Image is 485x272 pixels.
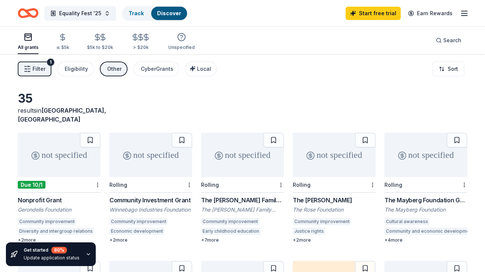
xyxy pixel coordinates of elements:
span: Filter [33,64,45,73]
button: Unspecified [168,30,195,54]
div: + 2 more [293,237,376,243]
div: All grants [18,44,38,50]
button: TrackDiscover [122,6,188,21]
div: Community improvement [18,218,76,225]
button: Filter1 [18,62,51,76]
a: Home [18,4,38,22]
div: The Rose Foundation [293,206,376,213]
a: Earn Rewards [404,7,457,20]
button: > $20k [131,30,150,54]
div: 80 % [51,247,67,253]
div: Winnebago Industries Foundation [109,206,192,213]
div: Update application status [24,255,79,261]
a: not specifiedDue 10/1Nonprofit GrantGerondelis FoundationCommunity improvementDiversity and inter... [18,133,101,243]
div: Community improvement [201,218,260,225]
div: The [PERSON_NAME] [293,196,376,205]
span: Search [443,36,461,45]
div: The [PERSON_NAME] Family Foundation [201,206,284,213]
div: Rolling [293,182,311,188]
div: Cultural awareness [384,218,430,225]
a: not specifiedRollingCommunity Investment GrantWinnebago Industries FoundationCommunity improvemen... [109,133,192,243]
div: Rolling [384,182,402,188]
div: Due 10/1 [18,181,45,189]
span: in [18,107,106,123]
div: Diversity and intergroup relations [18,228,94,235]
div: Economic development [109,228,165,235]
div: + 4 more [384,237,467,243]
div: Unspecified [168,44,195,50]
div: results [18,106,101,124]
button: ≤ $5k [56,30,69,54]
div: + 2 more [109,237,192,243]
button: Sort [433,62,464,76]
div: Early childhood education [201,228,261,235]
div: Nonprofit Grant [18,196,101,205]
div: 1 [47,59,54,66]
div: 35 [18,91,101,106]
div: not specified [109,133,192,177]
button: Equality Fest '25 [44,6,116,21]
a: Start free trial [346,7,401,20]
a: not specifiedRollingThe Mayberg Foundation GrantThe Mayberg FoundationCultural awarenessCommunity... [384,133,467,243]
div: Community and economic development [384,228,475,235]
div: ≤ $5k [56,44,69,50]
a: not specifiedRollingThe [PERSON_NAME]The Rose FoundationCommunity improvementJustice rights+2more [293,133,376,243]
button: Eligibility [57,62,94,76]
span: Local [197,66,211,72]
button: $5k to $20k [87,30,113,54]
a: Track [129,10,144,16]
div: + 7 more [201,237,284,243]
div: Justice rights [293,228,325,235]
div: Rolling [109,182,127,188]
button: All grants [18,30,38,54]
div: CyberGrants [141,64,173,73]
div: The [PERSON_NAME] Family Grant [201,196,284,205]
div: $5k to $20k [87,44,113,50]
div: not specified [293,133,376,177]
a: Discover [157,10,181,16]
div: > $20k [131,44,150,50]
div: Gerondelis Foundation [18,206,101,213]
div: not specified [384,133,467,177]
span: Sort [448,64,458,73]
div: not specified [18,133,101,177]
span: [GEOGRAPHIC_DATA], [GEOGRAPHIC_DATA] [18,107,106,123]
button: Other [100,62,128,76]
div: The Mayberg Foundation Grant [384,196,467,205]
div: Eligibility [65,64,88,73]
div: Community improvement [293,218,351,225]
div: The Mayberg Foundation [384,206,467,213]
div: Community Investment Grant [109,196,192,205]
button: Local [185,62,217,76]
div: Get started [24,247,79,253]
div: Other [107,64,122,73]
a: not specifiedRollingThe [PERSON_NAME] Family GrantThe [PERSON_NAME] Family FoundationCommunity im... [201,133,284,243]
button: Search [430,33,467,48]
div: not specified [201,133,284,177]
button: CyberGrants [133,62,179,76]
div: Rolling [201,182,219,188]
span: Equality Fest '25 [59,9,101,18]
div: Community improvement [109,218,168,225]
